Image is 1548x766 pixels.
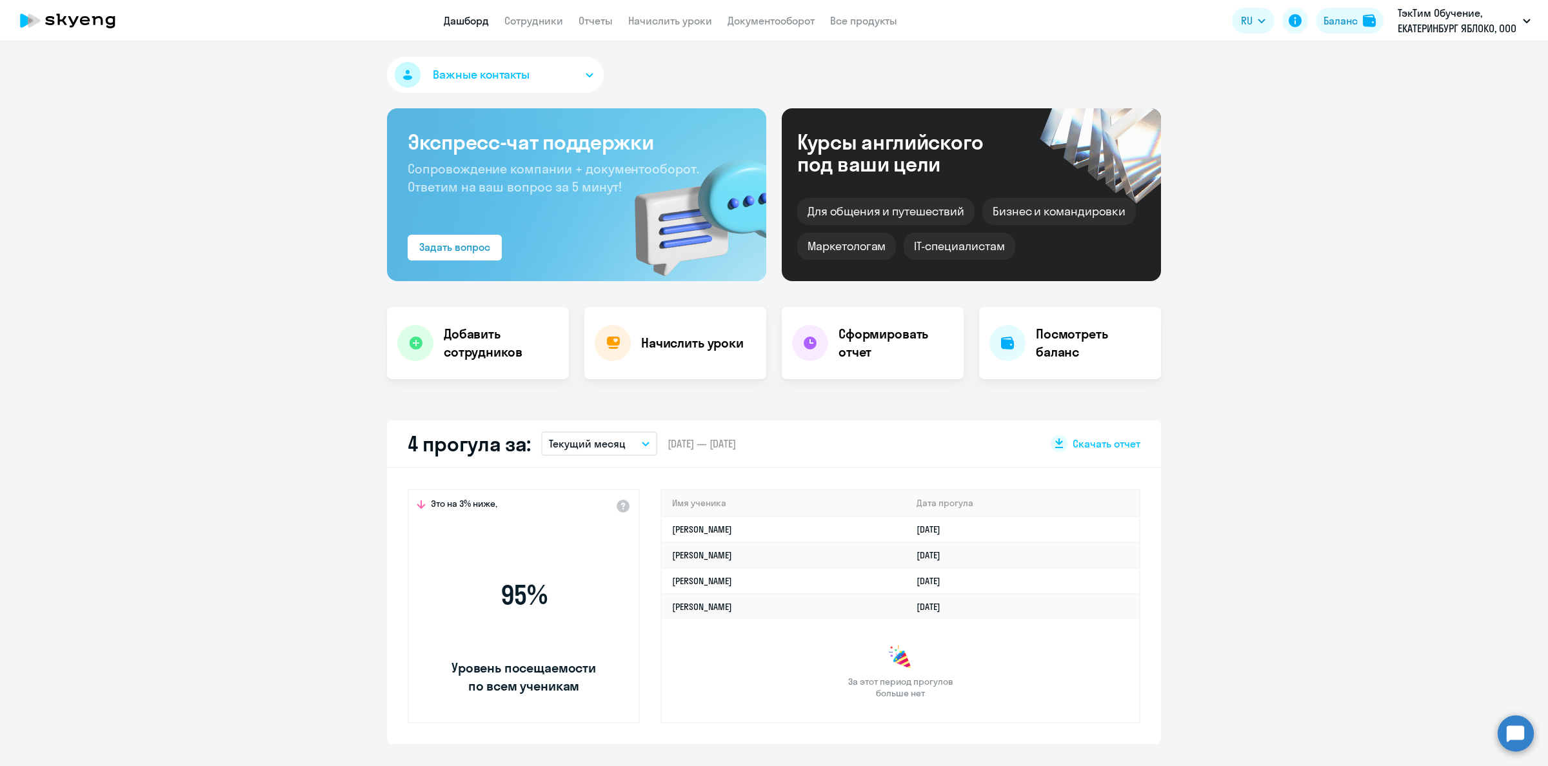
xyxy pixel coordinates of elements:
[672,601,732,613] a: [PERSON_NAME]
[662,490,906,516] th: Имя ученика
[431,498,497,513] span: Это на 3% ниже,
[628,14,712,27] a: Начислить уроки
[906,490,1139,516] th: Дата прогула
[641,334,744,352] h4: Начислить уроки
[387,57,604,93] button: Важные контакты
[1324,13,1358,28] div: Баланс
[888,645,913,671] img: congrats
[549,436,626,451] p: Текущий месяц
[917,575,951,587] a: [DATE]
[616,136,766,281] img: bg-img
[838,325,953,361] h4: Сформировать отчет
[541,431,657,456] button: Текущий месяц
[579,14,613,27] a: Отчеты
[419,239,490,255] div: Задать вопрос
[450,580,598,611] span: 95 %
[408,235,502,260] button: Задать вопрос
[450,659,598,695] span: Уровень посещаемости по всем ученикам
[1398,5,1518,36] p: ТэкТим Обучение, ЕКАТЕРИНБУРГ ЯБЛОКО, ООО
[797,233,896,260] div: Маркетологам
[668,437,736,451] span: [DATE] — [DATE]
[917,601,951,613] a: [DATE]
[504,14,563,27] a: Сотрудники
[408,161,699,195] span: Сопровождение компании + документооборот. Ответим на ваш вопрос за 5 минут!
[1316,8,1384,34] button: Балансbalance
[728,14,815,27] a: Документооборот
[1036,325,1151,361] h4: Посмотреть баланс
[672,524,732,535] a: [PERSON_NAME]
[408,431,531,457] h2: 4 прогула за:
[982,198,1136,225] div: Бизнес и командировки
[433,66,530,83] span: Важные контакты
[917,524,951,535] a: [DATE]
[797,131,1018,175] div: Курсы английского под ваши цели
[1241,13,1253,28] span: RU
[1363,14,1376,27] img: balance
[444,14,489,27] a: Дашборд
[1391,5,1537,36] button: ТэкТим Обучение, ЕКАТЕРИНБУРГ ЯБЛОКО, ООО
[1232,8,1275,34] button: RU
[904,233,1015,260] div: IT-специалистам
[444,325,559,361] h4: Добавить сотрудников
[917,549,951,561] a: [DATE]
[846,676,955,699] span: За этот период прогулов больше нет
[672,575,732,587] a: [PERSON_NAME]
[797,198,975,225] div: Для общения и путешествий
[408,129,746,155] h3: Экспресс-чат поддержки
[1073,437,1140,451] span: Скачать отчет
[830,14,897,27] a: Все продукты
[672,549,732,561] a: [PERSON_NAME]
